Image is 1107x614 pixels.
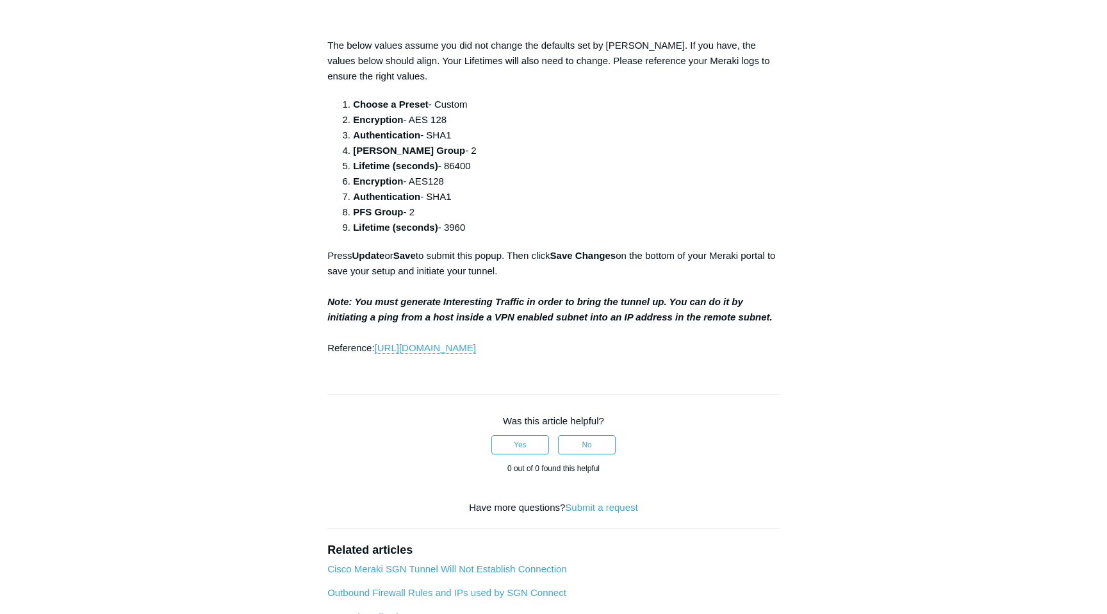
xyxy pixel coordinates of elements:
[353,204,780,220] li: - 2
[353,112,780,128] li: - AES 128
[393,250,416,261] strong: Save
[353,114,403,125] strong: Encryption
[353,128,780,143] li: - SHA1
[327,587,566,598] a: Outbound Firewall Rules and IPs used by SGN Connect
[353,222,438,233] strong: Lifetime (seconds)
[353,145,465,156] strong: [PERSON_NAME] Group
[558,435,616,454] button: This article was not helpful
[353,191,420,202] strong: Authentication
[353,143,780,158] li: - 2
[353,158,780,174] li: - 86400
[353,174,780,189] li: - AES128
[353,99,429,110] strong: Choose a Preset
[507,464,600,473] span: 0 out of 0 found this helpful
[353,206,403,217] strong: PFS Group
[565,502,637,513] a: Submit a request
[327,542,780,559] h2: Related articles
[491,435,549,454] button: This article was helpful
[375,342,476,354] a: [URL][DOMAIN_NAME]
[353,220,780,235] li: - 3960
[353,176,403,187] strong: Encryption
[327,501,780,515] div: Have more questions?
[503,415,604,426] span: Was this article helpful?
[327,563,566,574] a: Cisco Meraki SGN Tunnel Will Not Establish Connection
[353,97,780,112] li: - Custom
[353,160,438,171] strong: Lifetime (seconds)
[327,7,780,84] p: The below values assume you did not change the defaults set by [PERSON_NAME]. If you have, the va...
[353,129,420,140] strong: Authentication
[550,250,616,261] strong: Save Changes
[327,296,773,322] strong: Note: You must generate Interesting Traffic in order to bring the tunnel up. You can do it by ini...
[352,250,385,261] strong: Update
[353,189,780,204] li: - SHA1
[327,248,780,356] p: Press or to submit this popup. Then click on the bottom of your Meraki portal to save your setup ...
